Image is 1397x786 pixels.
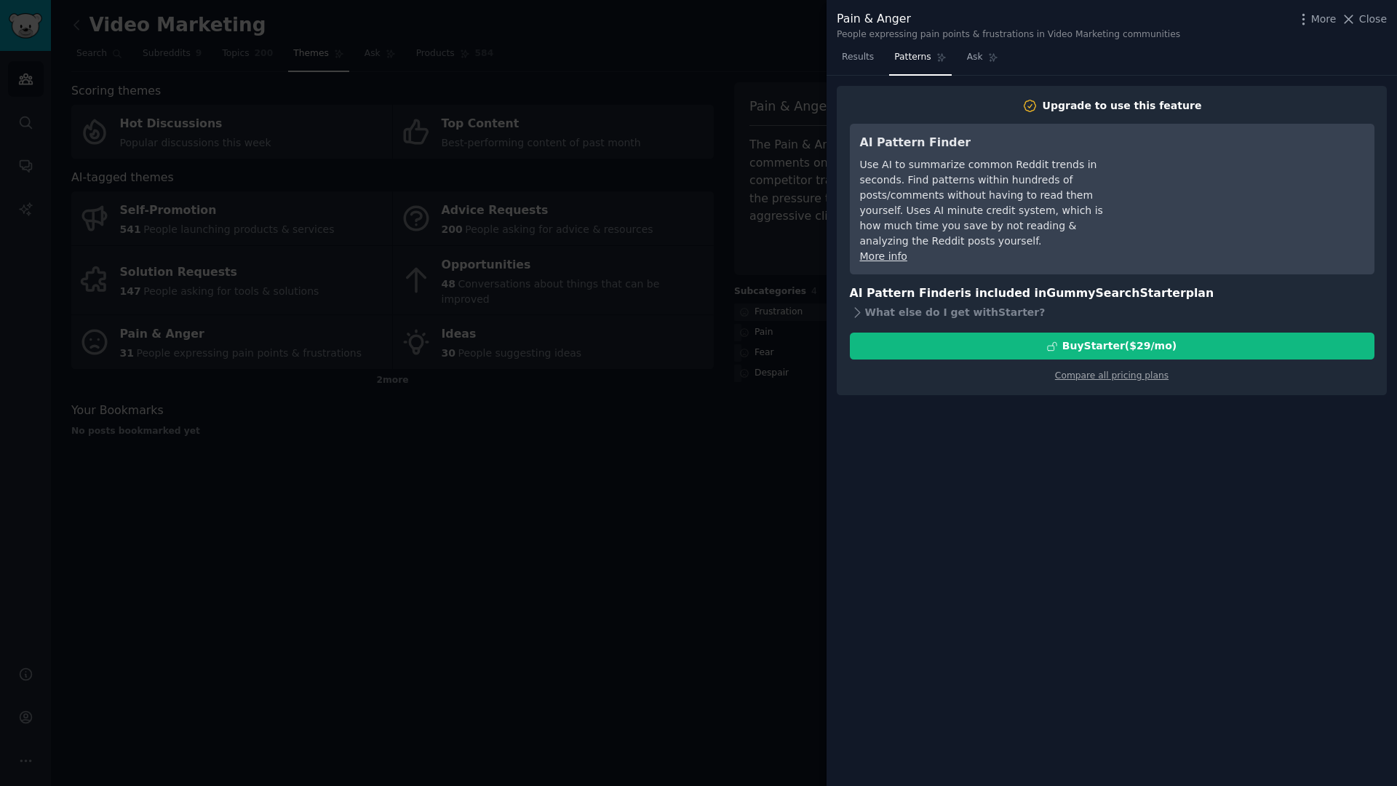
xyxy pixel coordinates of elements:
[894,51,931,64] span: Patterns
[889,46,951,76] a: Patterns
[1341,12,1387,27] button: Close
[1062,338,1177,354] div: Buy Starter ($ 29 /mo )
[860,250,907,262] a: More info
[860,134,1126,152] h3: AI Pattern Finder
[1055,370,1169,381] a: Compare all pricing plans
[1046,286,1185,300] span: GummySearch Starter
[1311,12,1337,27] span: More
[850,333,1374,360] button: BuyStarter($29/mo)
[860,157,1126,249] div: Use AI to summarize common Reddit trends in seconds. Find patterns within hundreds of posts/comme...
[962,46,1003,76] a: Ask
[842,51,874,64] span: Results
[1146,134,1364,243] iframe: YouTube video player
[837,46,879,76] a: Results
[837,28,1180,41] div: People expressing pain points & frustrations in Video Marketing communities
[850,285,1374,303] h3: AI Pattern Finder is included in plan
[1043,98,1202,114] div: Upgrade to use this feature
[967,51,983,64] span: Ask
[837,10,1180,28] div: Pain & Anger
[850,302,1374,322] div: What else do I get with Starter ?
[1359,12,1387,27] span: Close
[1296,12,1337,27] button: More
